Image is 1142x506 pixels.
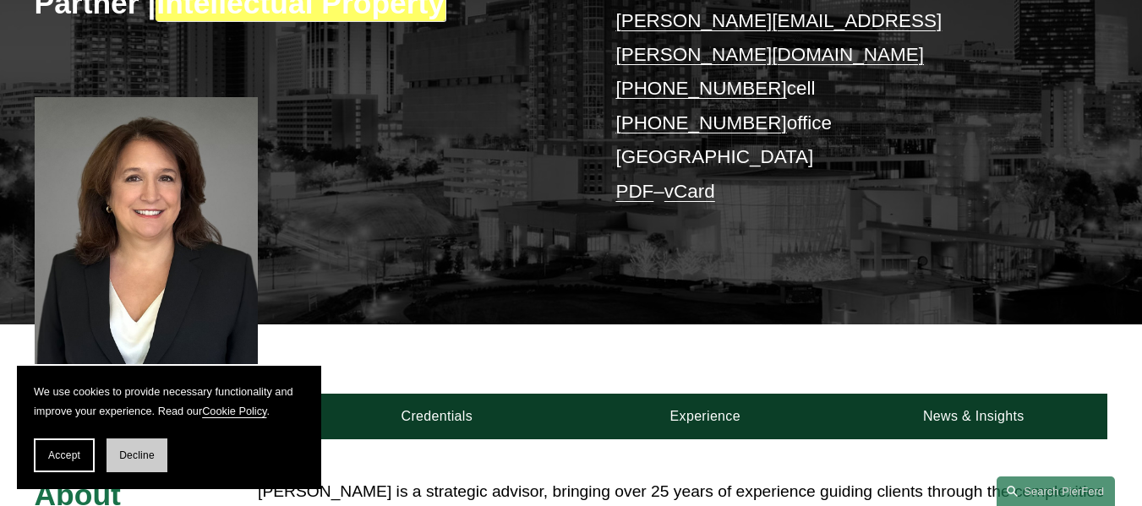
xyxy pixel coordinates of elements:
[615,181,653,202] a: PDF
[615,112,786,133] a: [PHONE_NUMBER]
[107,438,167,472] button: Decline
[571,394,839,440] a: Experience
[119,449,155,461] span: Decline
[48,449,80,461] span: Accept
[615,10,942,65] a: [PERSON_NAME][EMAIL_ADDRESS][PERSON_NAME][DOMAIN_NAME]
[997,476,1115,506] a: Search this site
[303,394,571,440] a: Credentials
[34,383,304,422] p: We use cookies to provide necessary functionality and improve your experience. Read our .
[664,181,715,202] a: vCard
[615,78,786,99] a: [PHONE_NUMBER]
[615,4,1063,209] p: cell office [GEOGRAPHIC_DATA] –
[202,405,266,417] a: Cookie Policy
[34,438,95,472] button: Accept
[839,394,1108,440] a: News & Insights
[17,366,321,489] section: Cookie banner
